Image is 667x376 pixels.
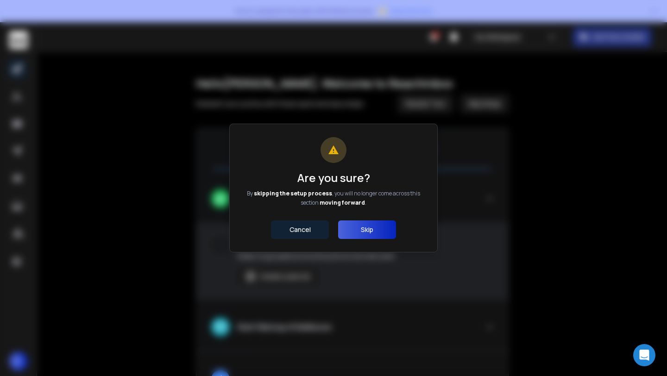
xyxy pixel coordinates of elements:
button: Cancel [271,220,329,239]
button: Skip [338,220,396,239]
div: Open Intercom Messenger [633,344,655,366]
span: moving forward [320,199,365,207]
h1: Are you sure? [243,170,424,185]
p: By , you will no longer come across this section . [243,189,424,207]
span: skipping the setup process [254,189,332,197]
